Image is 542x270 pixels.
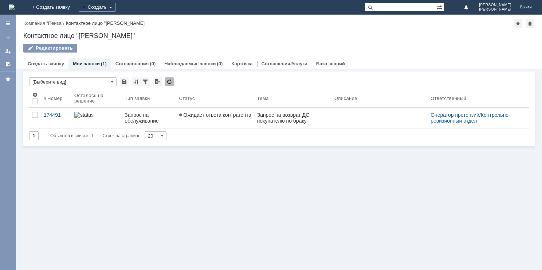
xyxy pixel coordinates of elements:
div: Ответственный [431,96,466,101]
a: Наблюдаемые заявки [164,61,216,66]
div: 174491 [44,112,68,118]
a: Мои заявки [2,45,14,57]
a: База знаний [316,61,345,66]
div: / [431,112,520,124]
a: Запрос на возврат ДС покупателю по браку [254,108,331,128]
div: Осталось на решение [74,93,113,104]
a: Мои заявки [73,61,100,66]
a: Контрольно-ревизионный отдел [431,112,510,124]
span: Ожидает ответа контрагента [179,112,251,118]
a: Оператор претензий [431,112,479,118]
div: (0) [217,61,223,66]
div: Фильтрация... [141,77,150,86]
div: Создать [79,3,116,12]
th: Номер [41,89,71,108]
div: Контактное лицо "[PERSON_NAME]" [23,32,535,39]
div: 1 [91,131,94,140]
div: Обновлять список [165,77,174,86]
div: Запрос на возврат ДС покупателю по браку [257,112,329,124]
span: Объектов в списке: [50,133,89,138]
th: Ответственный [428,89,523,108]
div: Запрос на обслуживание [125,112,173,124]
a: Соглашения/Услуги [262,61,307,66]
th: Тип заявки [122,89,176,108]
span: Настройки [32,92,38,98]
div: Статус [179,96,195,101]
div: Номер [47,96,63,101]
div: (1) [101,61,107,66]
div: (0) [150,61,156,66]
a: Карточка [231,61,252,66]
a: Согласования [115,61,149,66]
img: logo [9,4,15,10]
a: Ожидает ответа контрагента [176,108,254,128]
span: [PERSON_NAME] [479,7,511,12]
i: Строк на странице: [50,131,142,140]
div: Экспорт списка [153,77,162,86]
div: Добавить в избранное [514,19,522,28]
th: Осталось на решение [71,89,122,108]
a: Создать заявку [28,61,64,66]
th: Тема [254,89,331,108]
div: Тип заявки [125,96,150,101]
span: [PERSON_NAME] [479,3,511,7]
a: Запрос на обслуживание [122,108,176,128]
a: statusbar-100 (1).png [71,108,122,128]
span: Расширенный поиск [436,3,444,10]
div: Сортировка... [132,77,141,86]
a: Создать заявку [2,32,14,44]
a: Компания "Пенза" [23,20,63,26]
div: Контактное лицо "[PERSON_NAME]" [66,20,146,26]
img: statusbar-100 (1).png [74,112,93,118]
div: Сделать домашней страницей [526,19,534,28]
a: Перейти на домашнюю страницу [9,4,15,10]
div: Сохранить вид [120,77,129,86]
div: Тема [257,96,269,101]
a: 174491 [41,108,71,128]
a: Мои согласования [2,58,14,70]
div: Описание [334,96,357,101]
th: Статус [176,89,254,108]
div: / [23,20,66,26]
